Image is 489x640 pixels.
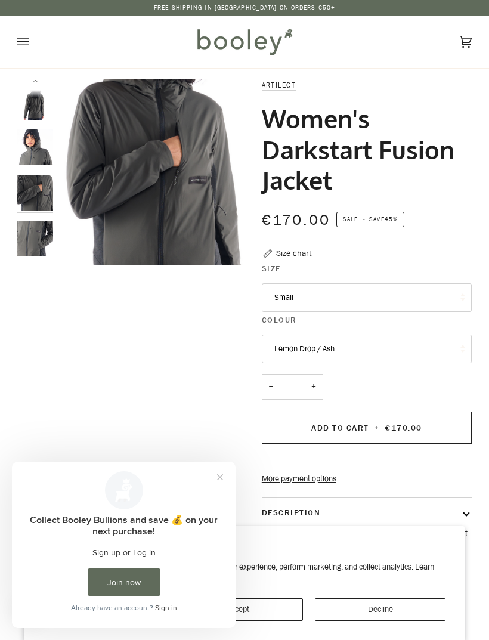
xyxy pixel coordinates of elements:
button: − [262,374,281,400]
button: Decline [315,598,445,621]
span: €170.00 [262,210,330,230]
iframe: Loyalty program pop-up with offers and actions [12,462,236,628]
button: Accept [173,598,304,621]
h2: We value your privacy [44,545,445,557]
span: €170.00 [385,422,422,434]
h1: Women's Darkstart Fusion Jacket [262,103,463,196]
button: Open menu [17,16,53,68]
img: Booley [192,24,296,59]
span: Sale [343,215,358,224]
span: • [372,422,383,434]
span: Add to Cart [311,422,369,434]
em: • [360,215,369,224]
span: Save [336,212,404,227]
span: 45% [385,215,398,224]
p: Free Shipping in [GEOGRAPHIC_DATA] on Orders €50+ [154,3,335,13]
div: Artilect Women's Darkstart Fusion Jacket Ash / Black - Booley Galway [59,79,244,265]
p: We use cookies and other technologies to personalize your experience, perform marketing, and coll... [44,562,445,583]
img: Artilect Women's Darkstart Fusion Jacket Ash / Black - Booley Galway [17,84,53,120]
span: Colour [262,314,297,326]
a: More payment options [262,473,472,485]
button: Lemon Drop / Ash [262,335,472,363]
button: Small [262,283,472,312]
input: Quantity [262,374,323,400]
button: Description [262,498,472,528]
button: Add to Cart • €170.00 [262,412,472,444]
img: Artilect Women's Darkstart Fusion Jacket Ash / Black - Booley Galway [17,175,53,211]
img: Artilect Women's Darkstart Fusion Jacket Ash / Black - Booley Galway [17,221,53,256]
img: Artilect Women&#39;s Darkstart Fusion Jacket Ash / Black - Booley Galway [59,79,244,265]
a: Artilect [262,80,296,90]
img: Artilect Women's Darkstart Fusion Jacket Ash / Black - Booley Galway [17,129,53,165]
div: Size chart [276,247,311,259]
button: + [304,374,323,400]
span: Size [262,263,281,275]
